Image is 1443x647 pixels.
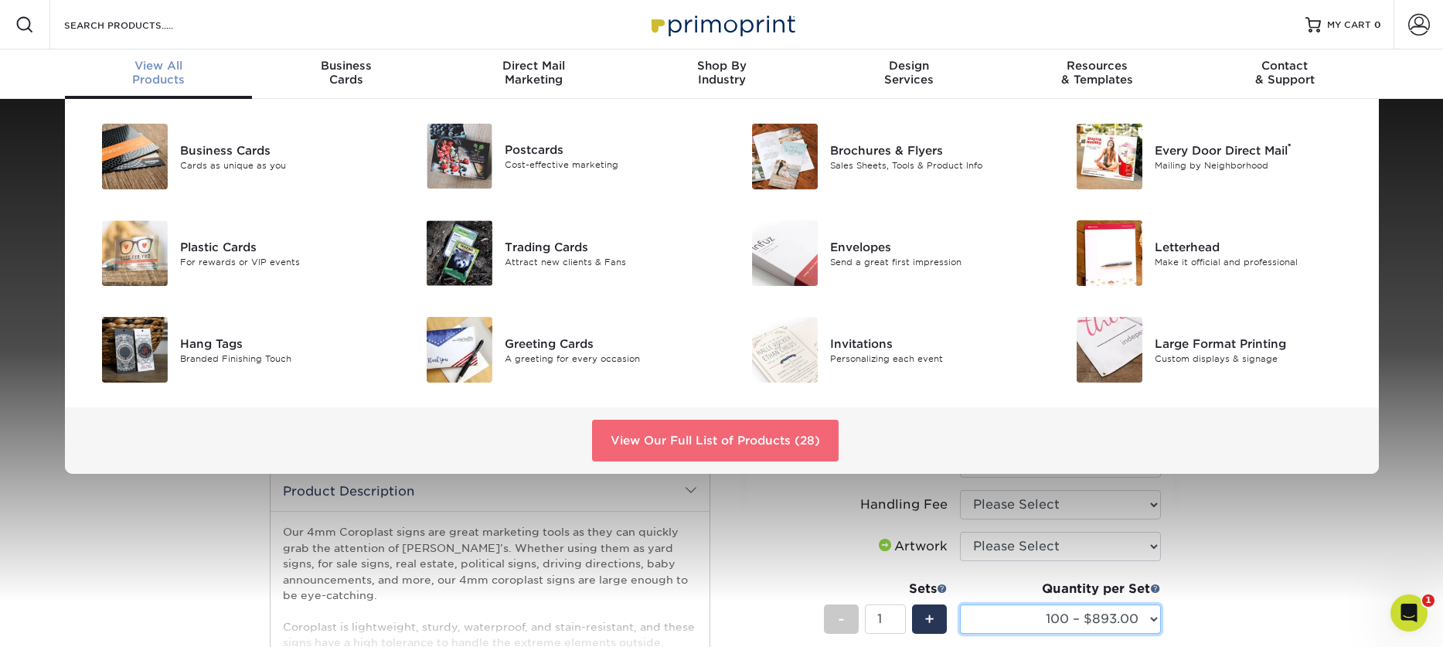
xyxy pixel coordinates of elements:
div: Brochures & Flyers [830,141,1035,158]
a: Resources& Templates [1003,49,1191,99]
a: View AllProducts [65,49,253,99]
span: Business [252,59,440,73]
span: Direct Mail [440,59,628,73]
div: Attract new clients & Fans [505,255,710,268]
a: Direct MailMarketing [440,49,628,99]
span: Shop By [628,59,815,73]
div: Every Door Direct Mail [1155,141,1360,158]
a: Letterhead Letterhead Make it official and professional [1058,214,1360,292]
img: Envelopes [752,220,818,286]
a: Business Cards Business Cards Cards as unique as you [83,117,386,196]
div: Cards as unique as you [180,158,385,172]
div: Personalizing each event [830,352,1035,365]
div: Envelopes [830,238,1035,255]
a: Hang Tags Hang Tags Branded Finishing Touch [83,311,386,389]
div: Cards [252,59,440,87]
div: Hang Tags [180,335,385,352]
img: Letterhead [1077,220,1142,286]
img: Business Cards [102,124,168,189]
a: Postcards Postcards Cost-effective marketing [408,117,710,195]
a: BusinessCards [252,49,440,99]
span: 1 [1422,594,1434,607]
img: Primoprint [645,8,799,41]
img: Hang Tags [102,317,168,383]
a: Envelopes Envelopes Send a great first impression [733,214,1036,292]
span: - [838,608,845,631]
div: Plastic Cards [180,238,385,255]
a: Shop ByIndustry [628,49,815,99]
span: Contact [1191,59,1379,73]
img: Postcards [427,124,492,189]
div: Letterhead [1155,238,1360,255]
div: Services [815,59,1003,87]
span: MY CART [1327,19,1371,32]
div: Greeting Cards [505,335,710,352]
a: Brochures & Flyers Brochures & Flyers Sales Sheets, Tools & Product Info [733,117,1036,196]
div: Postcards [505,141,710,158]
div: Mailing by Neighborhood [1155,158,1360,172]
div: A greeting for every occasion [505,352,710,365]
img: Large Format Printing [1077,317,1142,383]
input: SEARCH PRODUCTS..... [63,15,213,34]
div: Invitations [830,335,1035,352]
sup: ® [1288,141,1292,152]
a: Every Door Direct Mail Every Door Direct Mail® Mailing by Neighborhood [1058,117,1360,196]
span: 0 [1374,19,1381,30]
div: Sales Sheets, Tools & Product Info [830,158,1035,172]
div: & Support [1191,59,1379,87]
span: View All [65,59,253,73]
div: Branded Finishing Touch [180,352,385,365]
span: + [924,608,934,631]
div: Products [65,59,253,87]
img: Trading Cards [427,220,492,286]
div: Send a great first impression [830,255,1035,268]
a: DesignServices [815,49,1003,99]
img: Greeting Cards [427,317,492,383]
div: Marketing [440,59,628,87]
span: Design [815,59,1003,73]
div: Make it official and professional [1155,255,1360,268]
div: Industry [628,59,815,87]
span: Resources [1003,59,1191,73]
div: Custom displays & signage [1155,352,1360,365]
a: Contact& Support [1191,49,1379,99]
img: Every Door Direct Mail [1077,124,1142,189]
a: Plastic Cards Plastic Cards For rewards or VIP events [83,214,386,292]
div: Trading Cards [505,238,710,255]
div: Business Cards [180,141,385,158]
iframe: Intercom live chat [1390,594,1428,632]
div: Cost-effective marketing [505,158,710,172]
div: For rewards or VIP events [180,255,385,268]
img: Plastic Cards [102,220,168,286]
a: Large Format Printing Large Format Printing Custom displays & signage [1058,311,1360,389]
a: Greeting Cards Greeting Cards A greeting for every occasion [408,311,710,389]
img: Invitations [752,317,818,383]
div: Large Format Printing [1155,335,1360,352]
a: View Our Full List of Products (28) [592,420,839,461]
img: Brochures & Flyers [752,124,818,189]
a: Invitations Invitations Personalizing each event [733,311,1036,389]
a: Trading Cards Trading Cards Attract new clients & Fans [408,214,710,292]
div: & Templates [1003,59,1191,87]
